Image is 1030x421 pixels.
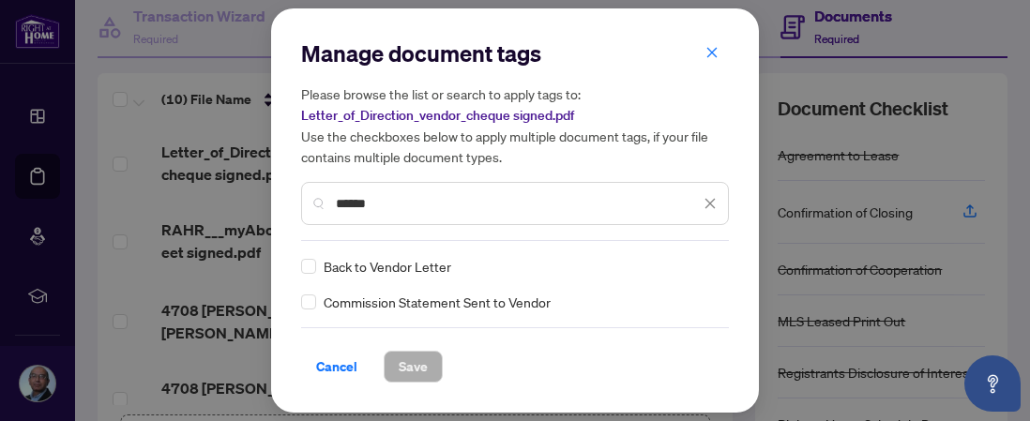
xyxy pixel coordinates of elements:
span: Letter_of_Direction_vendor_cheque signed.pdf [301,107,574,124]
button: Cancel [301,351,372,383]
h2: Manage document tags [301,38,729,68]
span: close [705,46,719,59]
button: Open asap [964,355,1021,412]
span: close [704,197,717,210]
span: Commission Statement Sent to Vendor [324,292,551,312]
span: Cancel [316,352,357,382]
span: Back to Vendor Letter [324,256,451,277]
h5: Please browse the list or search to apply tags to: Use the checkboxes below to apply multiple doc... [301,83,729,167]
button: Save [384,351,443,383]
